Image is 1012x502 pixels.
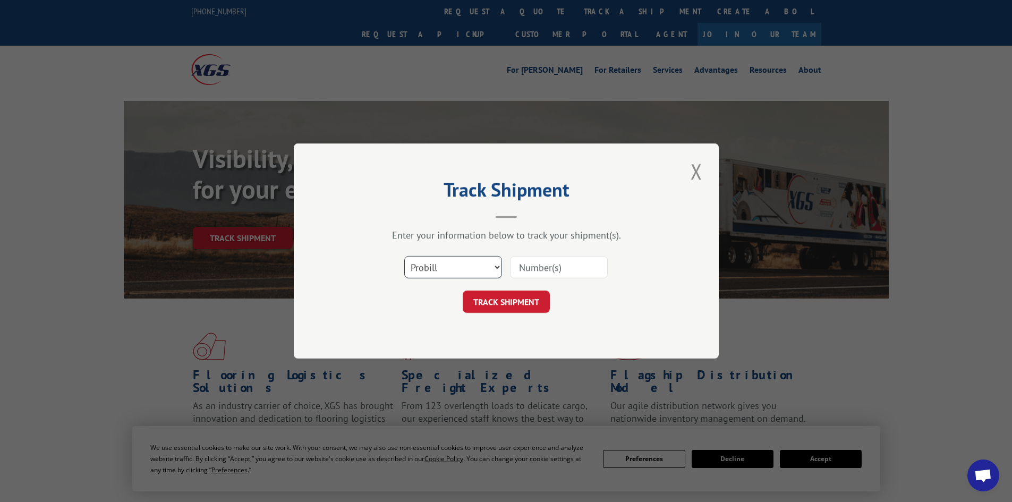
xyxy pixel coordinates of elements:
h2: Track Shipment [347,182,666,202]
a: Open chat [967,460,999,491]
div: Enter your information below to track your shipment(s). [347,229,666,241]
input: Number(s) [510,256,608,278]
button: Close modal [687,157,705,186]
button: TRACK SHIPMENT [463,291,550,313]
